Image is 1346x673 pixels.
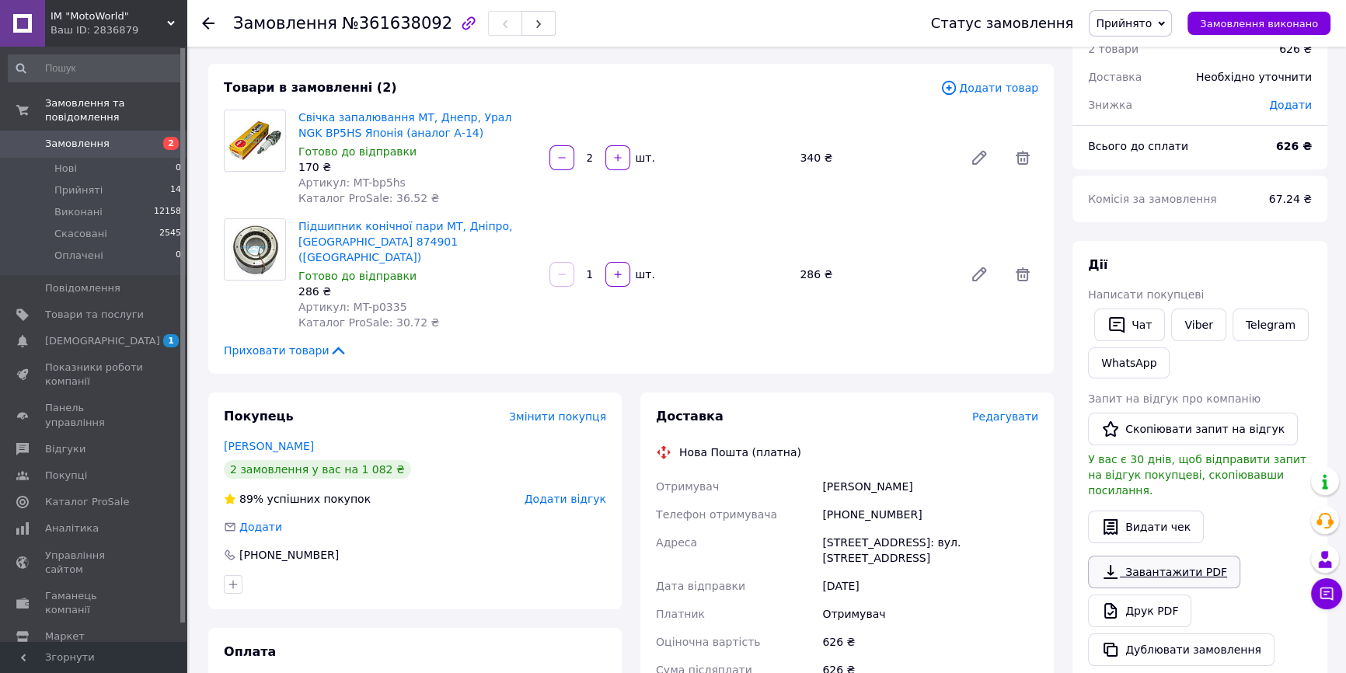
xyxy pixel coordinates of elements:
[170,183,181,197] span: 14
[1007,259,1038,290] span: Видалити
[225,117,285,165] img: Свічка запалювання МТ, Днепр, Урал NGK BP5HS Японія (аналог А-14)
[656,536,697,549] span: Адреса
[1276,140,1312,152] b: 626 ₴
[793,263,957,285] div: 286 ₴
[224,343,347,358] span: Приховати товари
[819,600,1041,628] div: Отримувач
[1088,193,1217,205] span: Комісія за замовлення
[154,205,181,219] span: 12158
[238,547,340,563] div: [PHONE_NUMBER]
[45,96,187,124] span: Замовлення та повідомлення
[793,147,957,169] div: 340 ₴
[1088,257,1107,272] span: Дії
[819,500,1041,528] div: [PHONE_NUMBER]
[972,410,1038,423] span: Редагувати
[1088,71,1142,83] span: Доставка
[1279,41,1312,57] div: 626 ₴
[940,79,1038,96] span: Додати товар
[239,493,263,505] span: 89%
[1007,142,1038,173] span: Видалити
[1088,595,1191,627] a: Друк PDF
[224,460,411,479] div: 2 замовлення у вас на 1 082 ₴
[159,227,181,241] span: 2545
[1088,43,1139,55] span: 2 товари
[1187,60,1321,94] div: Необхідно уточнити
[54,205,103,219] span: Виконані
[819,472,1041,500] div: [PERSON_NAME]
[525,493,606,505] span: Додати відгук
[1088,511,1204,543] button: Видати чек
[224,409,294,424] span: Покупець
[1088,347,1170,378] a: WhatsApp
[163,137,179,150] span: 2
[1088,392,1261,405] span: Запит на відгук про компанію
[8,54,183,82] input: Пошук
[1088,556,1240,588] a: Завантажити PDF
[233,14,337,33] span: Замовлення
[1088,140,1188,152] span: Всього до сплати
[1233,309,1309,341] a: Telegram
[51,23,187,37] div: Ваш ID: 2836879
[1088,413,1298,445] button: Скопіювати запит на відгук
[1096,17,1152,30] span: Прийнято
[54,249,103,263] span: Оплачені
[45,469,87,483] span: Покупці
[45,308,144,322] span: Товари та послуги
[656,608,705,620] span: Платник
[45,281,120,295] span: Повідомлення
[224,80,397,95] span: Товари в замовленні (2)
[298,220,512,263] a: Підшипник конічної пари МТ, Дніпро, [GEOGRAPHIC_DATA] 874901 ([GEOGRAPHIC_DATA])
[298,176,406,189] span: Артикул: MT-bp5hs
[163,334,179,347] span: 1
[1088,288,1204,301] span: Написати покупцеві
[298,270,417,282] span: Готово до відправки
[239,521,282,533] span: Додати
[45,521,99,535] span: Аналітика
[298,111,511,139] a: Свічка запалювання МТ, Днепр, Урал NGK BP5HS Японія (аналог А-14)
[1171,309,1226,341] a: Viber
[819,572,1041,600] div: [DATE]
[964,142,995,173] a: Редагувати
[224,440,314,452] a: [PERSON_NAME]
[675,445,805,460] div: Нова Пошта (платна)
[298,284,537,299] div: 286 ₴
[45,334,160,348] span: [DEMOGRAPHIC_DATA]
[45,629,85,643] span: Маркет
[54,162,77,176] span: Нові
[1094,309,1165,341] button: Чат
[45,495,129,509] span: Каталог ProSale
[1269,99,1312,111] span: Додати
[1088,99,1132,111] span: Знижка
[45,442,85,456] span: Відгуки
[45,401,144,429] span: Панель управління
[202,16,214,31] div: Повернутися назад
[45,549,144,577] span: Управління сайтом
[1311,578,1342,609] button: Чат з покупцем
[1088,453,1306,497] span: У вас є 30 днів, щоб відправити запит на відгук покупцеві, скопіювавши посилання.
[1200,18,1318,30] span: Замовлення виконано
[224,491,371,507] div: успішних покупок
[45,589,144,617] span: Гаманець компанії
[509,410,606,423] span: Змінити покупця
[656,580,745,592] span: Дата відправки
[45,137,110,151] span: Замовлення
[176,162,181,176] span: 0
[298,192,439,204] span: Каталог ProSale: 36.52 ₴
[298,145,417,158] span: Готово до відправки
[1088,633,1275,666] button: Дублювати замовлення
[656,409,724,424] span: Доставка
[819,528,1041,572] div: [STREET_ADDRESS]: вул. [STREET_ADDRESS]
[632,267,657,282] div: шт.
[54,227,107,241] span: Скасовані
[656,508,777,521] span: Телефон отримувача
[298,301,407,313] span: Артикул: MT-p0335
[1269,193,1312,205] span: 67.24 ₴
[45,361,144,389] span: Показники роботи компанії
[225,219,284,280] img: Підшипник конічної пари МТ, Дніпро, Урал 874901 (СРСР)
[1187,12,1330,35] button: Замовлення виконано
[964,259,995,290] a: Редагувати
[632,150,657,166] div: шт.
[298,316,439,329] span: Каталог ProSale: 30.72 ₴
[51,9,167,23] span: ІМ "MotoWorld"
[298,159,537,175] div: 170 ₴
